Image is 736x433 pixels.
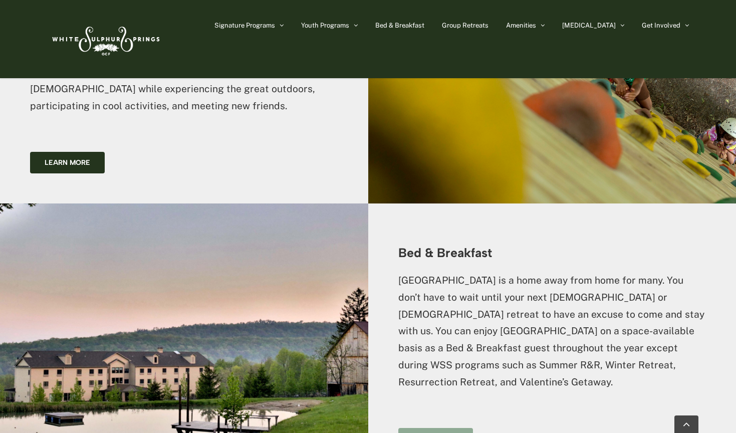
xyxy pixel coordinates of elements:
span: [MEDICAL_DATA] [562,22,616,29]
span: Get Involved [642,22,680,29]
span: Amenities [506,22,536,29]
span: Group Retreats [442,22,488,29]
span: Signature Programs [214,22,275,29]
span: Youth Programs [301,22,349,29]
a: Learn more [30,152,105,173]
span: Learn more [45,158,90,167]
p: [GEOGRAPHIC_DATA] is a home away from home for many. You don’t have to wait until your next [DEMO... [398,272,706,391]
span: Bed & Breakfast [375,22,424,29]
h3: Bed & Breakfast [398,246,706,260]
img: White Sulphur Springs Logo [48,16,163,63]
